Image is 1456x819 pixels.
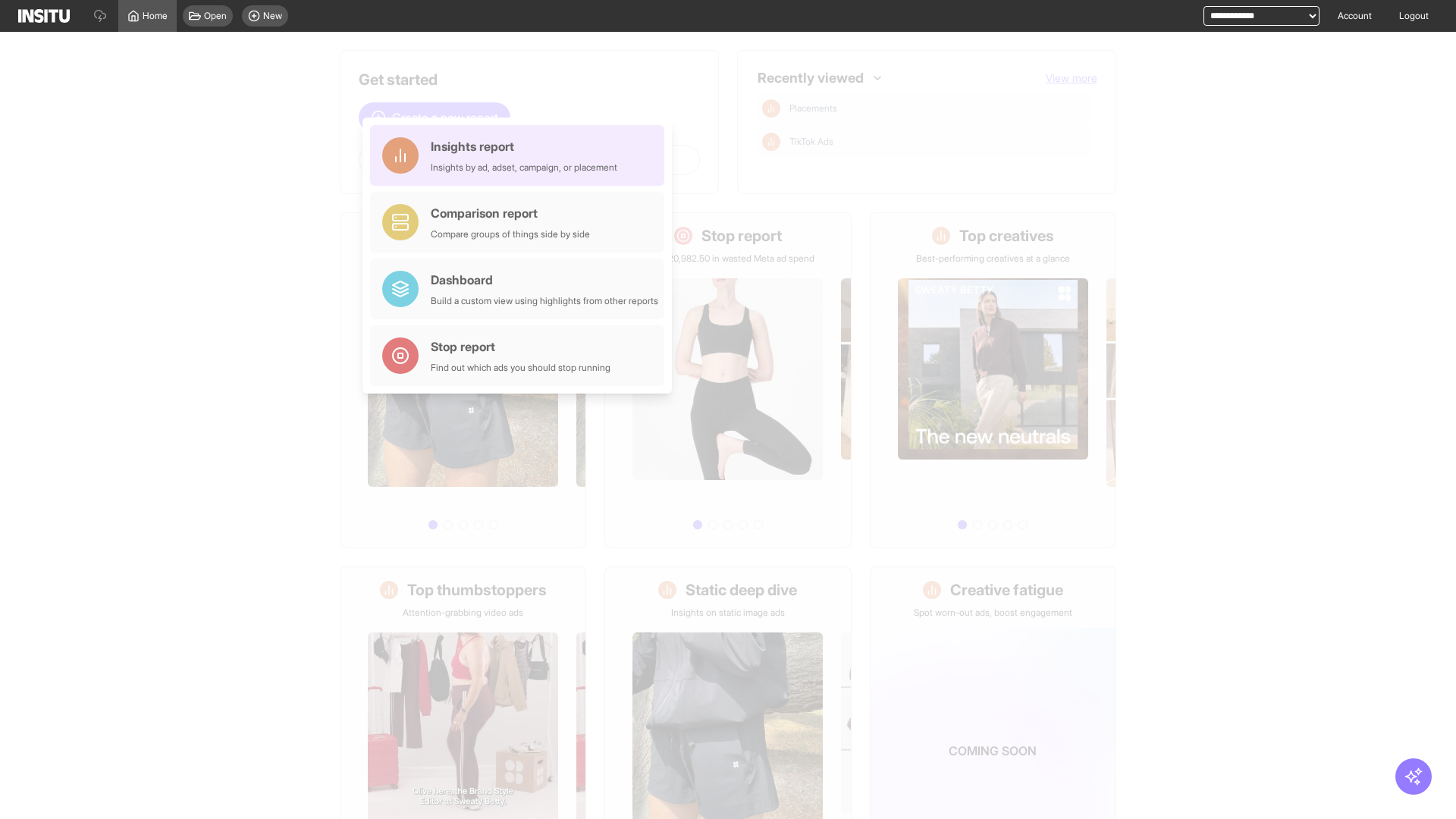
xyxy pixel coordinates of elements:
[143,10,168,22] span: Home
[263,10,282,22] span: New
[431,271,658,289] div: Dashboard
[431,228,590,240] div: Compare groups of things side by side
[431,295,658,307] div: Build a custom view using highlights from other reports
[431,162,617,174] div: Insights by ad, adset, campaign, or placement
[431,137,617,155] div: Insights report
[18,9,70,23] img: Logo
[431,362,610,374] div: Find out which ads you should stop running
[204,10,227,22] span: Open
[431,204,590,222] div: Comparison report
[431,337,610,356] div: Stop report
